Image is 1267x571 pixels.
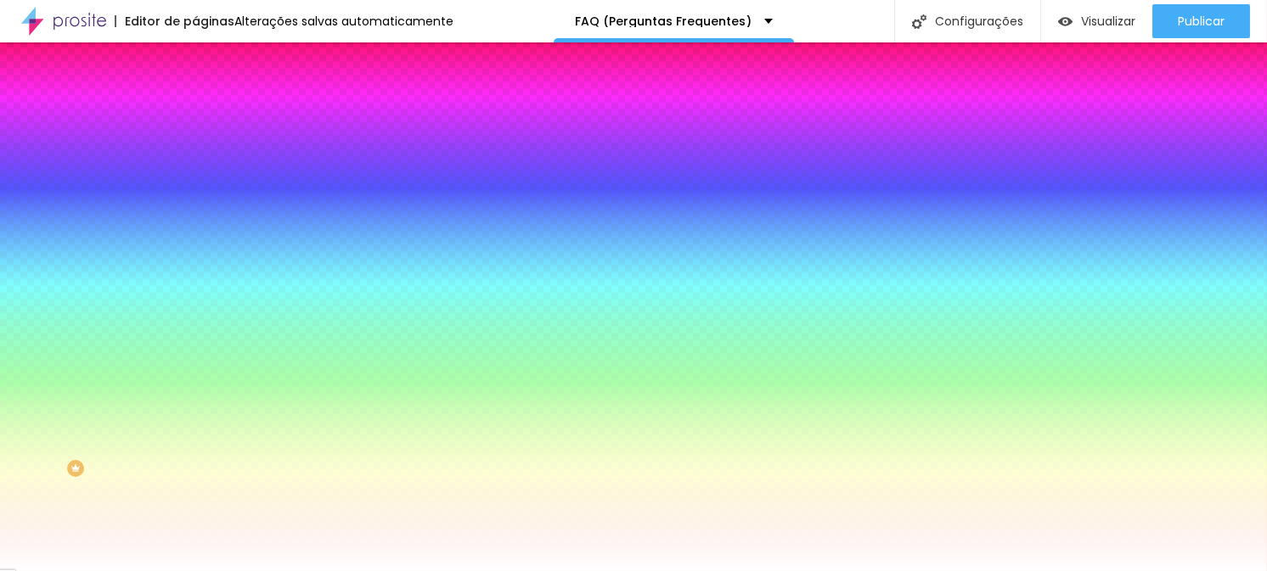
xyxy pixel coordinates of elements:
font: Visualizar [1081,13,1135,30]
button: Visualizar [1041,4,1152,38]
img: view-1.svg [1058,14,1073,29]
font: Configurações [935,13,1023,30]
font: FAQ (Perguntas Frequentes) [575,13,752,30]
font: Alterações salvas automaticamente [234,13,453,30]
button: Publicar [1152,4,1250,38]
font: Publicar [1178,13,1225,30]
font: Editor de páginas [125,13,234,30]
img: Ícone [912,14,926,29]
